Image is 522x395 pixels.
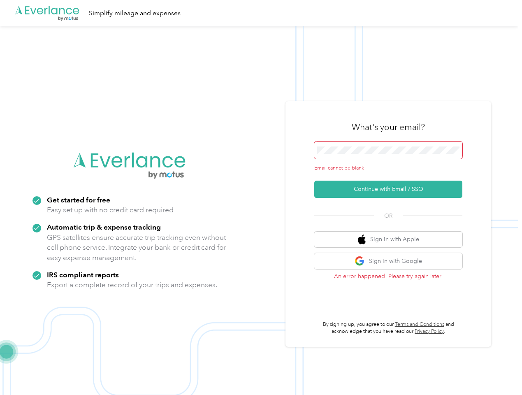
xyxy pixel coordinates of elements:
[358,235,366,245] img: apple logo
[47,205,174,215] p: Easy set up with no credit card required
[47,280,217,290] p: Export a complete record of your trips and expenses.
[47,232,227,263] p: GPS satellites ensure accurate trip tracking even without cell phone service. Integrate your bank...
[352,121,425,133] h3: What's your email?
[314,165,462,172] div: Email cannot be blank
[355,256,365,266] img: google logo
[314,253,462,269] button: google logoSign in with Google
[415,328,444,335] a: Privacy Policy
[314,232,462,248] button: apple logoSign in with Apple
[89,8,181,19] div: Simplify mileage and expenses
[314,272,462,281] p: An error happened. Please try again later.
[374,211,403,220] span: OR
[314,181,462,198] button: Continue with Email / SSO
[47,223,161,231] strong: Automatic trip & expense tracking
[47,270,119,279] strong: IRS compliant reports
[47,195,110,204] strong: Get started for free
[314,321,462,335] p: By signing up, you agree to our and acknowledge that you have read our .
[395,321,444,328] a: Terms and Conditions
